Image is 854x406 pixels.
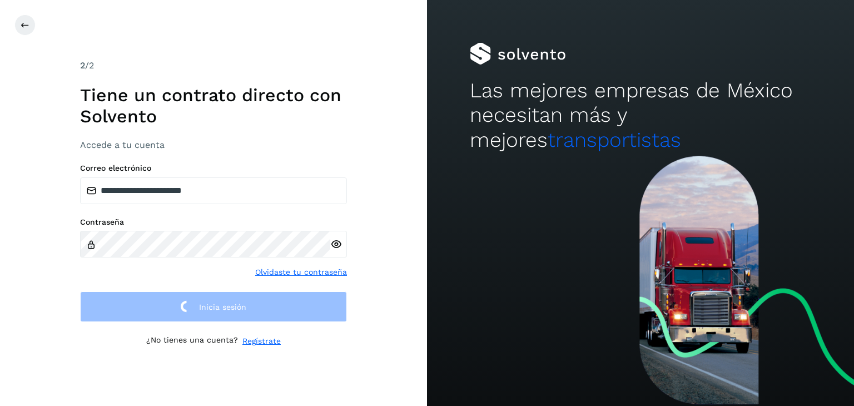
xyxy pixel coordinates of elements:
h3: Accede a tu cuenta [80,140,347,150]
button: Inicia sesión [80,291,347,322]
h1: Tiene un contrato directo con Solvento [80,85,347,127]
a: Regístrate [242,335,281,347]
a: Olvidaste tu contraseña [255,266,347,278]
div: /2 [80,59,347,72]
h2: Las mejores empresas de México necesitan más y mejores [470,78,811,152]
span: Inicia sesión [199,303,246,311]
span: transportistas [548,128,681,152]
label: Correo electrónico [80,164,347,173]
p: ¿No tienes una cuenta? [146,335,238,347]
span: 2 [80,60,85,71]
label: Contraseña [80,217,347,227]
